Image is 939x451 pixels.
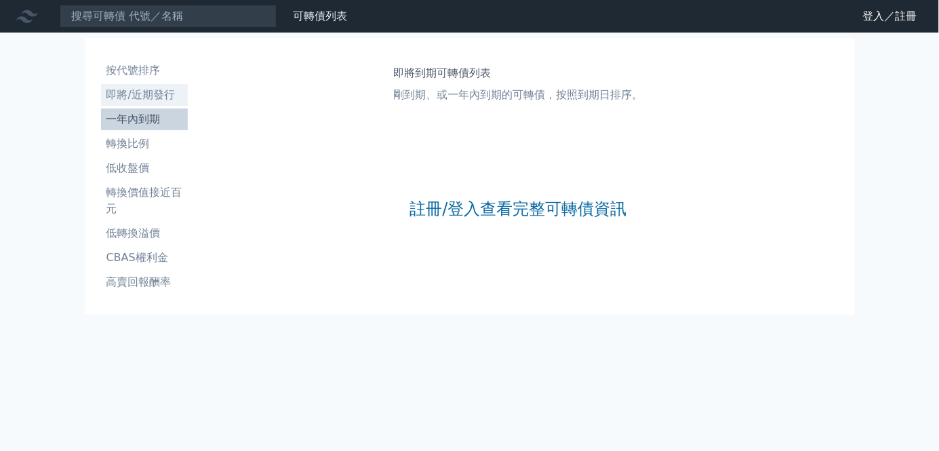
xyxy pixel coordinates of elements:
li: 低收盤價 [101,160,188,176]
a: 低轉換溢價 [101,222,188,244]
p: 剛到期、或一年內到期的可轉債，按照到期日排序。 [394,87,643,103]
a: 即將/近期發行 [101,84,188,106]
a: 高賣回報酬率 [101,271,188,293]
li: 一年內到期 [101,111,188,128]
li: 轉換價值接近百元 [101,184,188,217]
a: 註冊/登入查看完整可轉債資訊 [409,198,626,220]
a: 登入／註冊 [852,5,928,27]
a: 可轉債列表 [293,9,347,22]
li: 即將/近期發行 [101,87,188,103]
input: 搜尋可轉債 代號／名稱 [60,5,277,28]
a: 轉換價值接近百元 [101,182,188,220]
a: 轉換比例 [101,133,188,155]
a: 低收盤價 [101,157,188,179]
a: 一年內到期 [101,109,188,130]
a: 按代號排序 [101,60,188,81]
li: 按代號排序 [101,62,188,79]
li: 高賣回報酬率 [101,274,188,290]
li: 低轉換溢價 [101,225,188,241]
a: CBAS權利金 [101,247,188,269]
li: 轉換比例 [101,136,188,152]
li: CBAS權利金 [101,250,188,266]
h1: 即將到期可轉債列表 [394,65,643,81]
